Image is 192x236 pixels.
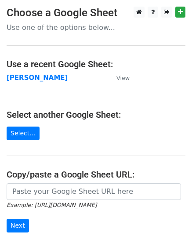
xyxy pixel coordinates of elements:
[7,219,29,232] input: Next
[116,75,130,81] small: View
[7,23,185,32] p: Use one of the options below...
[108,74,130,82] a: View
[7,202,97,208] small: Example: [URL][DOMAIN_NAME]
[7,109,185,120] h4: Select another Google Sheet:
[7,183,181,200] input: Paste your Google Sheet URL here
[7,74,68,82] a: [PERSON_NAME]
[7,59,185,69] h4: Use a recent Google Sheet:
[7,127,40,140] a: Select...
[7,169,185,180] h4: Copy/paste a Google Sheet URL:
[7,7,185,19] h3: Choose a Google Sheet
